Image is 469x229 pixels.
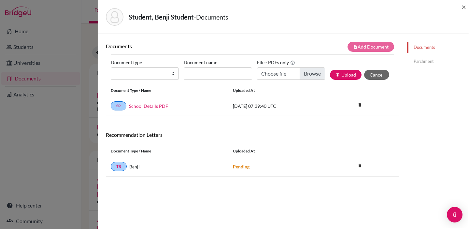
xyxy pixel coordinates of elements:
[353,45,358,49] i: note_add
[111,57,142,67] label: Document type
[355,101,365,110] a: delete
[355,161,365,170] i: delete
[194,13,228,21] span: - Documents
[407,42,469,53] a: Documents
[407,56,469,67] a: Parchment
[355,162,365,170] a: delete
[364,70,389,80] button: Cancel
[233,164,249,169] strong: Pending
[111,162,127,171] a: TR
[330,70,362,80] button: publishUpload
[257,57,295,67] label: File - PDFs only
[111,101,126,110] a: SR
[228,103,326,109] div: [DATE] 07:39:40 UTC
[447,207,462,222] div: Open Intercom Messenger
[106,88,228,93] div: Document Type / Name
[462,2,466,11] span: ×
[228,88,326,93] div: Uploaded at
[348,42,394,52] button: note_addAdd Document
[228,148,326,154] div: Uploaded at
[129,163,140,170] span: Benji
[462,3,466,11] button: Close
[355,100,365,110] i: delete
[129,103,168,109] a: School Details PDF
[184,57,217,67] label: Document name
[106,132,399,138] h6: Recommendation Letters
[106,43,252,49] h6: Documents
[106,148,228,154] div: Document Type / Name
[335,73,340,77] i: publish
[129,13,194,21] strong: Student, Benji Student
